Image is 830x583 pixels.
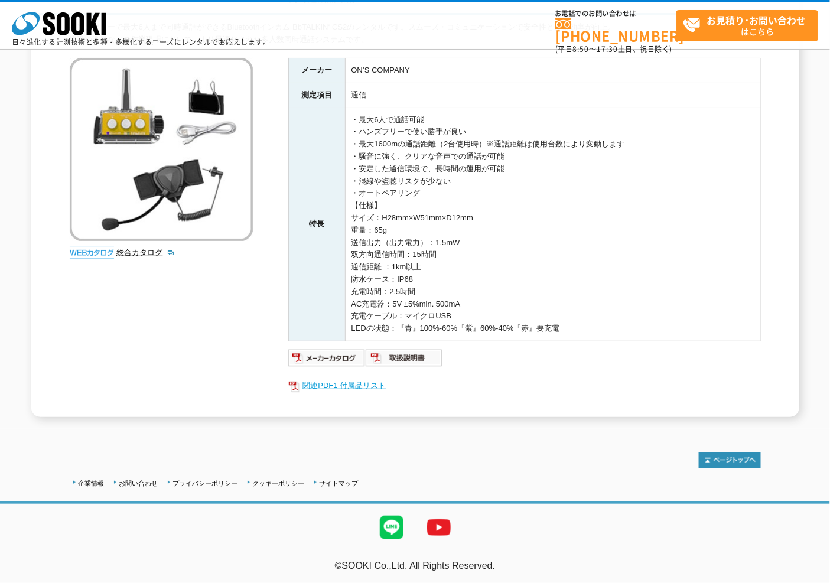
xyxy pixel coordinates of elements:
[555,10,676,17] span: お電話でのお問い合わせは
[366,349,443,367] img: 取扱説明書
[288,349,366,367] img: メーカーカタログ
[12,38,271,45] p: 日々進化する計測技術と多種・多様化するニーズにレンタルでお応えします。
[676,10,818,41] a: お見積り･お問い合わせはこちら
[707,13,806,27] strong: お見積り･お問い合わせ
[79,480,105,487] a: 企業情報
[415,504,463,551] img: YouTube
[345,108,760,341] td: ・最大6人で通話可能 ・ハンズフリーで使い勝手が良い ・最大1600mの通話距離（2台使用時）※通話距離は使用台数により変動します ・騒音に強く、クリアな音声での通話が可能 ・安定した通信環境で...
[320,480,359,487] a: サイトマップ
[785,573,830,583] a: テストMail
[597,44,618,54] span: 17:30
[288,356,366,365] a: メーカーカタログ
[366,356,443,365] a: 取扱説明書
[288,108,345,341] th: 特長
[573,44,590,54] span: 8:50
[345,83,760,108] td: 通信
[368,504,415,551] img: LINE
[683,11,818,40] span: はこちら
[288,58,345,83] th: メーカー
[119,480,158,487] a: お問い合わせ
[345,58,760,83] td: ON’S COMPANY
[555,44,672,54] span: (平日 ～ 土日、祝日除く)
[288,83,345,108] th: 測定項目
[288,378,761,393] a: 関連PDF1 付属品リスト
[555,18,676,43] a: [PHONE_NUMBER]
[699,452,761,468] img: トップページへ
[70,247,114,259] img: webカタログ
[70,58,253,241] img: Bluetoothインカム BbTALKIN‘ CS2
[253,480,305,487] a: クッキーポリシー
[173,480,238,487] a: プライバシーポリシー
[117,248,175,257] a: 総合カタログ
